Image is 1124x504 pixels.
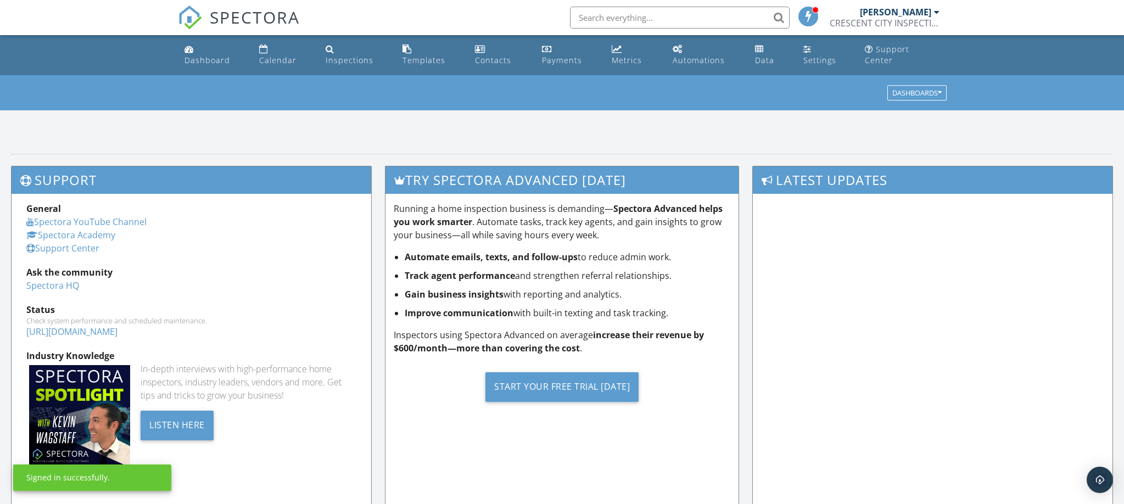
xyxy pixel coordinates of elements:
strong: increase their revenue by $600/month—more than covering the cost [394,329,704,354]
a: Start Your Free Trial [DATE] [394,363,730,410]
li: with reporting and analytics. [405,288,730,301]
span: SPECTORA [210,5,300,29]
a: Payments [538,40,599,71]
a: Metrics [607,40,659,71]
a: Data [751,40,790,71]
input: Search everything... [570,7,790,29]
strong: Improve communication [405,307,513,319]
div: Ask the community [26,266,356,279]
div: Data [755,55,774,65]
a: Settings [799,40,852,71]
h3: Latest Updates [753,166,1112,193]
strong: Spectora Advanced helps you work smarter [394,203,723,228]
div: Inspections [326,55,373,65]
a: Automations (Basic) [668,40,742,71]
a: Templates [398,40,462,71]
div: Automations [673,55,725,65]
div: Dashboard [184,55,230,65]
a: [URL][DOMAIN_NAME] [26,326,118,338]
a: SPECTORA [178,15,300,38]
div: Status [26,303,356,316]
a: Inspections [321,40,389,71]
a: Calendar [255,40,312,71]
div: Settings [803,55,836,65]
div: Dashboards [892,89,942,97]
div: Check system performance and scheduled maintenance. [26,316,356,325]
img: The Best Home Inspection Software - Spectora [178,5,202,30]
div: Start Your Free Trial [DATE] [485,372,639,402]
div: Listen Here [141,411,214,440]
div: Signed in successfully. [26,472,110,483]
a: Support Center [860,40,944,71]
div: Calendar [259,55,297,65]
strong: General [26,203,61,215]
div: Templates [402,55,445,65]
div: Industry Knowledge [26,349,356,362]
li: to reduce admin work. [405,250,730,264]
a: Contacts [471,40,529,71]
div: Metrics [612,55,642,65]
div: Support Center [865,44,909,65]
a: Spectora HQ [26,279,79,292]
div: Contacts [475,55,511,65]
a: Spectora YouTube Channel [26,216,147,228]
h3: Support [12,166,371,193]
p: Inspectors using Spectora Advanced on average . [394,328,730,355]
div: CRESCENT CITY INSPECTION, LLC [830,18,940,29]
strong: Gain business insights [405,288,504,300]
strong: Track agent performance [405,270,515,282]
a: Listen Here [141,418,214,430]
li: with built-in texting and task tracking. [405,306,730,320]
div: [PERSON_NAME] [860,7,931,18]
a: Spectora Academy [26,229,115,241]
strong: Automate emails, texts, and follow-ups [405,251,578,263]
p: Running a home inspection business is demanding— . Automate tasks, track key agents, and gain ins... [394,202,730,242]
li: and strengthen referral relationships. [405,269,730,282]
div: Open Intercom Messenger [1087,467,1113,493]
img: Spectoraspolightmain [29,365,130,466]
a: Support Center [26,242,99,254]
button: Dashboards [887,86,947,101]
h3: Try spectora advanced [DATE] [385,166,739,193]
a: Dashboard [180,40,247,71]
div: In-depth interviews with high-performance home inspectors, industry leaders, vendors and more. Ge... [141,362,356,402]
div: Payments [542,55,582,65]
